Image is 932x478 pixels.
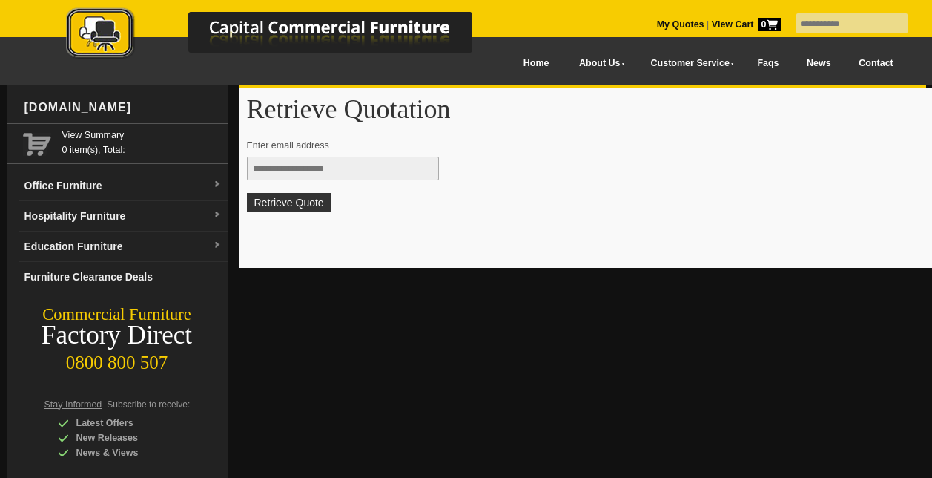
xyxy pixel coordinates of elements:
[62,128,222,155] span: 0 item(s), Total:
[19,85,228,130] div: [DOMAIN_NAME]
[25,7,544,62] img: Capital Commercial Furniture Logo
[58,430,199,445] div: New Releases
[19,262,228,292] a: Furniture Clearance Deals
[19,171,228,201] a: Office Furnituredropdown
[793,47,845,80] a: News
[19,232,228,262] a: Education Furnituredropdown
[7,325,228,346] div: Factory Direct
[247,138,919,153] p: Enter email address
[247,193,331,212] button: Retrieve Quote
[563,47,634,80] a: About Us
[58,416,199,430] div: Latest Offers
[712,19,781,30] strong: View Cart
[213,241,222,250] img: dropdown
[44,399,102,410] span: Stay Informed
[845,47,907,80] a: Contact
[7,345,228,373] div: 0800 800 507
[213,180,222,189] img: dropdown
[25,7,544,66] a: Capital Commercial Furniture Logo
[213,211,222,220] img: dropdown
[744,47,793,80] a: Faqs
[19,201,228,232] a: Hospitality Furnituredropdown
[58,445,199,460] div: News & Views
[634,47,743,80] a: Customer Service
[107,399,190,410] span: Subscribe to receive:
[709,19,781,30] a: View Cart0
[758,18,781,31] span: 0
[62,128,222,143] a: View Summary
[657,19,704,30] a: My Quotes
[7,304,228,325] div: Commercial Furniture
